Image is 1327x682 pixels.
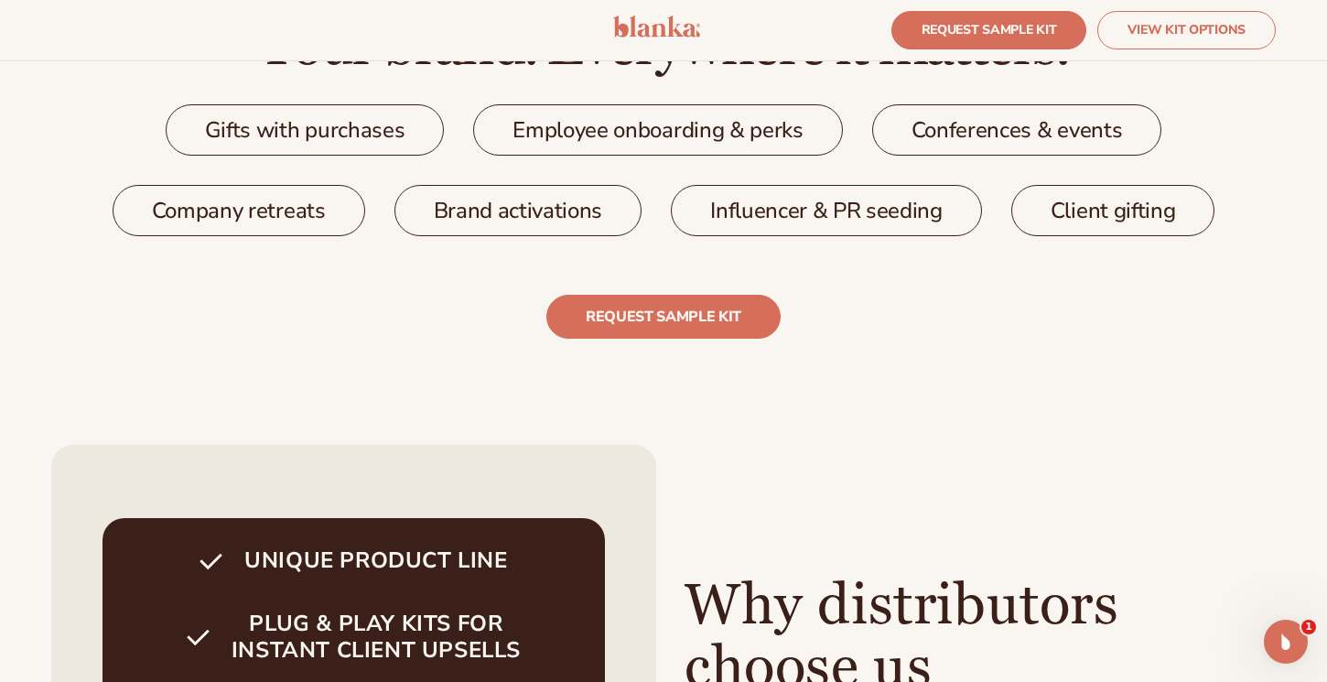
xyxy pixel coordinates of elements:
h2: Your brand. Everywhere it matters. [51,16,1276,77]
iframe: Intercom live chat [1264,620,1308,664]
a: REQUEST SAMPLE KIT [546,295,781,339]
img: logo [613,16,700,38]
span: PLUG & PLAY KITS FOR INSTANT CLIENT UPSELLS [232,611,521,664]
span: 1 [1301,620,1316,634]
a: REQUEST SAMPLE KIT [891,11,1087,49]
a: VIEW KIT OPTIONS [1097,11,1276,49]
span: UNIQUE PRODUCT LINE [244,547,507,574]
a: logo [613,16,700,45]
